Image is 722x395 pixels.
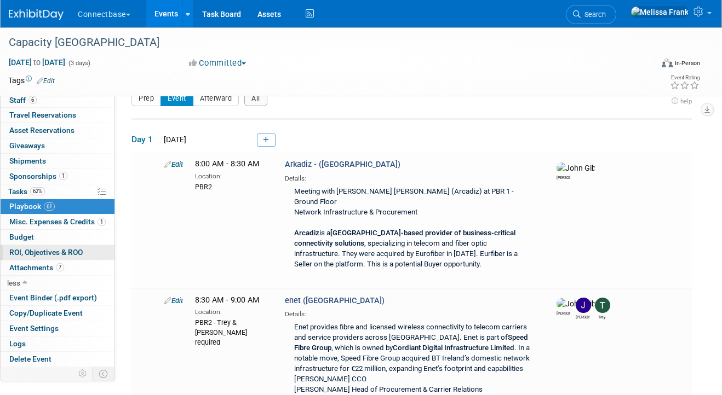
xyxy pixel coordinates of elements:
[185,57,250,69] button: Committed
[631,6,689,18] img: Melissa Frank
[1,108,114,123] a: Travel Reservations
[37,77,55,85] a: Edit
[1,352,114,367] a: Delete Event
[8,187,45,196] span: Tasks
[9,355,51,363] span: Delete Event
[98,218,106,226] span: 1
[7,278,20,287] span: less
[557,162,595,173] img: John Giblin
[1,169,114,184] a: Sponsorships1
[9,141,45,150] span: Giveaways
[32,58,42,67] span: to
[131,133,159,146] span: Day 1
[28,96,37,104] span: 6
[595,313,609,320] div: Trey Willis
[393,344,514,352] b: Cordiant Digital Infrastructure Limited
[9,126,75,135] span: Asset Reservations
[56,263,64,271] span: 7
[1,276,114,291] a: less
[9,248,83,257] span: ROI, Objectives & ROO
[662,59,673,67] img: Format-Inperson.png
[1,260,114,275] a: Attachments7
[581,10,606,19] span: Search
[93,367,115,381] td: Toggle Event Tabs
[9,233,34,241] span: Budget
[1,230,114,245] a: Budget
[195,159,260,169] span: 8:00 AM - 8:30 AM
[161,91,193,106] button: Event
[67,60,90,67] span: (3 days)
[8,75,55,86] td: Tags
[674,59,700,67] div: In-Person
[9,217,106,226] span: Misc. Expenses & Credits
[294,229,319,237] b: Arcadiz
[1,321,114,336] a: Event Settings
[680,97,692,105] span: help
[285,160,400,169] span: Arkadiz - ([GEOGRAPHIC_DATA])
[9,293,97,302] span: Event Binder (.pdf export)
[1,184,114,199] a: Tasks62%
[9,156,46,165] span: Shipments
[9,111,76,119] span: Travel Reservations
[73,367,93,381] td: Personalize Event Tab Strip
[557,298,595,309] img: John Giblin
[195,317,268,347] div: PBR2 - Trey & [PERSON_NAME] required
[566,5,616,24] a: Search
[1,93,114,108] a: Staff6
[1,199,114,214] a: Playbook61
[195,181,268,192] div: PBR2
[285,296,385,305] span: enet ([GEOGRAPHIC_DATA])
[195,306,268,317] div: Location:
[9,309,83,317] span: Copy/Duplicate Event
[285,306,538,319] div: Details:
[1,138,114,153] a: Giveaways
[195,170,268,181] div: Location:
[44,202,55,211] span: 61
[1,245,114,260] a: ROI, Objectives & ROO
[576,298,591,313] img: James Grant
[285,183,538,274] div: Meeting with [PERSON_NAME] [PERSON_NAME] (Arcadiz) at PBR 1 - Ground Floor Network Infrastructure...
[1,123,114,138] a: Asset Reservations
[161,135,186,144] span: [DATE]
[9,172,67,181] span: Sponsorships
[9,324,59,333] span: Event Settings
[285,171,538,183] div: Details:
[576,313,589,320] div: James Grant
[5,33,641,53] div: Capacity [GEOGRAPHIC_DATA]
[1,154,114,169] a: Shipments
[195,295,260,305] span: 8:30 AM - 9:00 AM
[557,173,570,181] div: John Giblin
[193,91,239,106] button: Afterward
[1,214,114,229] a: Misc. Expenses & Credits1
[164,160,183,169] a: Edit
[294,229,515,247] b: [GEOGRAPHIC_DATA]-based provider of business-critical connectivity solutions
[9,263,64,272] span: Attachments
[9,96,37,104] span: Staff
[131,91,161,106] button: Prep
[30,187,45,195] span: 62%
[9,339,26,348] span: Logs
[1,336,114,351] a: Logs
[9,9,64,20] img: ExhibitDay
[8,57,66,67] span: [DATE] [DATE]
[599,57,701,73] div: Event Format
[164,297,183,305] a: Edit
[9,202,55,211] span: Playbook
[595,298,610,313] img: Trey Willis
[1,306,114,321] a: Copy/Duplicate Event
[59,172,67,180] span: 1
[244,91,267,106] button: All
[670,75,700,80] div: Event Rating
[557,309,570,316] div: John Giblin
[1,291,114,305] a: Event Binder (.pdf export)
